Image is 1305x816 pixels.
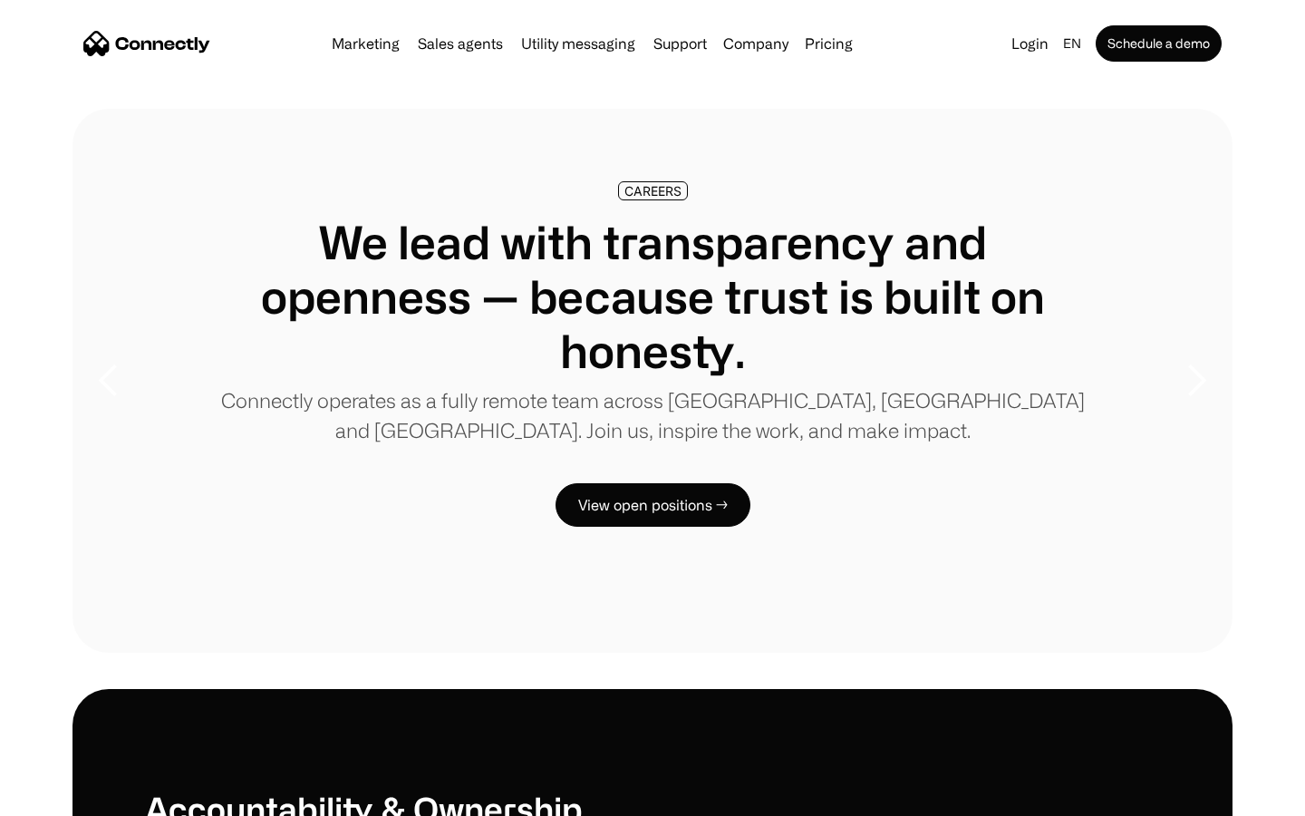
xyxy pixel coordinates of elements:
ul: Language list [36,784,109,810]
p: Connectly operates as a fully remote team across [GEOGRAPHIC_DATA], [GEOGRAPHIC_DATA] and [GEOGRA... [217,385,1087,445]
a: View open positions → [556,483,750,527]
a: Login [1004,31,1056,56]
a: Sales agents [411,36,510,51]
a: Marketing [324,36,407,51]
h1: We lead with transparency and openness — because trust is built on honesty. [217,215,1087,378]
div: en [1063,31,1081,56]
a: Pricing [797,36,860,51]
div: Company [723,31,788,56]
a: Utility messaging [514,36,643,51]
div: CAREERS [624,184,681,198]
a: Schedule a demo [1096,25,1222,62]
aside: Language selected: English [18,782,109,810]
a: Support [646,36,714,51]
